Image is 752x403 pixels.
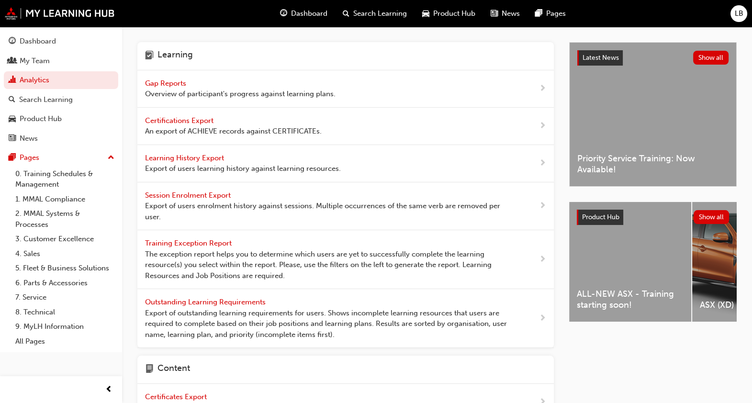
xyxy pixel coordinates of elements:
a: 3. Customer Excellence [11,232,118,246]
span: Search Learning [353,8,407,19]
a: All Pages [11,334,118,349]
span: LB [735,8,743,19]
h4: Learning [157,50,193,62]
span: next-icon [539,254,546,266]
span: next-icon [539,313,546,325]
span: up-icon [108,152,114,164]
span: Training Exception Report [145,239,234,247]
a: Learning History Export Export of users learning history against learning resources.next-icon [137,145,554,182]
span: guage-icon [9,37,16,46]
a: Analytics [4,71,118,89]
span: News [502,8,520,19]
span: next-icon [539,200,546,212]
span: Export of users enrolment history against sessions. Multiple occurrences of the same verb are rem... [145,201,508,222]
button: DashboardMy TeamAnalyticsSearch LearningProduct HubNews [4,31,118,149]
span: news-icon [9,134,16,143]
span: Certifications Export [145,116,215,125]
span: car-icon [9,115,16,123]
a: 4. Sales [11,246,118,261]
a: car-iconProduct Hub [415,4,483,23]
div: My Team [20,56,50,67]
span: next-icon [539,157,546,169]
span: chart-icon [9,76,16,85]
div: Dashboard [20,36,56,47]
button: Pages [4,149,118,167]
a: news-iconNews [483,4,528,23]
a: Product HubShow all [577,210,729,225]
span: news-icon [491,8,498,20]
span: Export of outstanding learning requirements for users. Shows incomplete learning resources that u... [145,308,508,340]
div: Pages [20,152,39,163]
a: 1. MMAL Compliance [11,192,118,207]
a: Outstanding Learning Requirements Export of outstanding learning requirements for users. Shows in... [137,289,554,348]
a: ALL-NEW ASX - Training starting soon! [569,202,691,322]
a: Product Hub [4,110,118,128]
img: mmal [5,7,115,20]
a: Certifications Export An export of ACHIEVE records against CERTIFICATEs.next-icon [137,108,554,145]
span: people-icon [9,57,16,66]
h4: Content [157,363,190,376]
a: 0. Training Schedules & Management [11,167,118,192]
span: search-icon [343,8,349,20]
a: Training Exception Report The exception report helps you to determine which users are yet to succ... [137,230,554,289]
a: Latest NewsShow all [577,50,729,66]
span: The exception report helps you to determine which users are yet to successfully complete the lear... [145,249,508,281]
span: Certificates Export [145,392,209,401]
span: prev-icon [105,384,112,396]
span: Gap Reports [145,79,188,88]
a: 5. Fleet & Business Solutions [11,261,118,276]
span: Dashboard [291,8,327,19]
span: Overview of participant's progress against learning plans. [145,89,336,100]
span: pages-icon [9,154,16,162]
a: guage-iconDashboard [272,4,335,23]
a: 6. Parts & Accessories [11,276,118,291]
span: next-icon [539,83,546,95]
a: 7. Service [11,290,118,305]
span: pages-icon [535,8,542,20]
a: 2. MMAL Systems & Processes [11,206,118,232]
span: Product Hub [582,213,619,221]
span: search-icon [9,96,15,104]
a: My Team [4,52,118,70]
span: page-icon [145,363,154,376]
a: search-iconSearch Learning [335,4,415,23]
a: Latest NewsShow allPriority Service Training: Now Available! [569,42,737,187]
a: Gap Reports Overview of participant's progress against learning plans.next-icon [137,70,554,108]
span: Outstanding Learning Requirements [145,298,268,306]
span: car-icon [422,8,429,20]
a: 8. Technical [11,305,118,320]
a: 9. MyLH Information [11,319,118,334]
span: Export of users learning history against learning resources. [145,163,341,174]
a: pages-iconPages [528,4,573,23]
div: Product Hub [20,113,62,124]
a: Dashboard [4,33,118,50]
span: learning-icon [145,50,154,62]
span: An export of ACHIEVE records against CERTIFICATEs. [145,126,322,137]
span: guage-icon [280,8,287,20]
div: News [20,133,38,144]
span: Session Enrolment Export [145,191,233,200]
span: Priority Service Training: Now Available! [577,153,729,175]
span: ALL-NEW ASX - Training starting soon! [577,289,684,310]
span: next-icon [539,120,546,132]
span: Latest News [583,54,619,62]
button: Show all [694,210,730,224]
button: LB [730,5,747,22]
a: Session Enrolment Export Export of users enrolment history against sessions. Multiple occurrences... [137,182,554,231]
a: News [4,130,118,147]
span: Learning History Export [145,154,226,162]
span: Product Hub [433,8,475,19]
div: Search Learning [19,94,73,105]
button: Show all [693,51,729,65]
span: Pages [546,8,566,19]
a: Search Learning [4,91,118,109]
